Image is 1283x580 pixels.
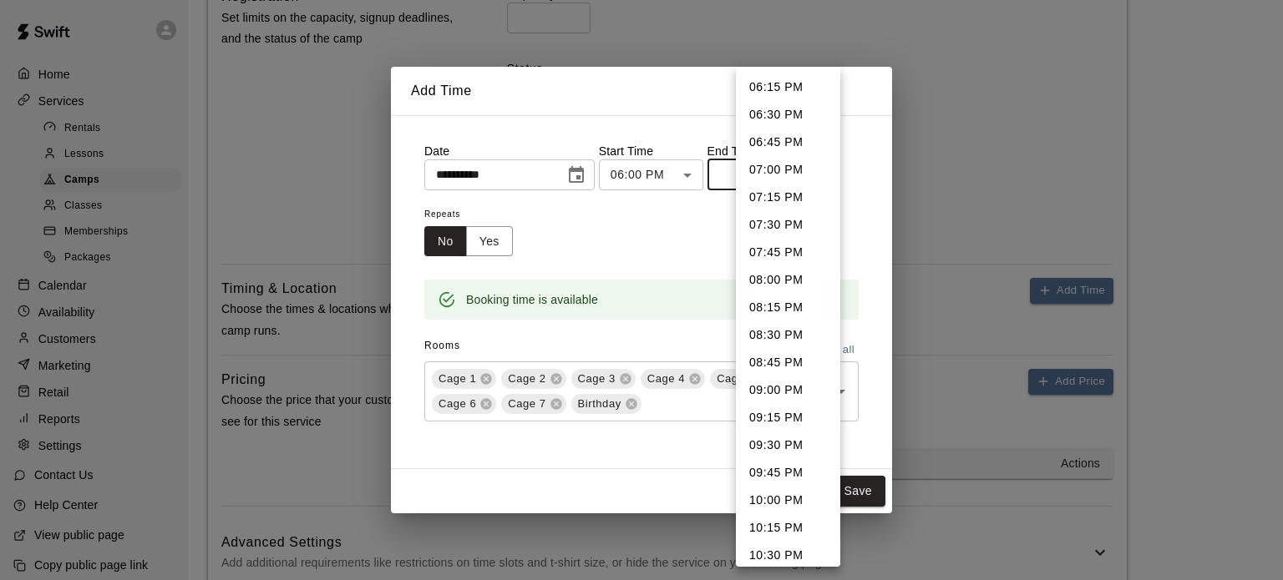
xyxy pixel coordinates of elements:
li: 06:30 PM [736,101,840,129]
li: 07:45 PM [736,239,840,266]
li: 07:30 PM [736,211,840,239]
li: 09:00 PM [736,376,840,404]
li: 09:45 PM [736,459,840,487]
li: 09:15 PM [736,404,840,431]
li: 09:30 PM [736,431,840,459]
li: 06:45 PM [736,129,840,156]
li: 07:00 PM [736,156,840,184]
li: 10:15 PM [736,514,840,542]
li: 08:15 PM [736,294,840,321]
li: 08:00 PM [736,266,840,294]
li: 07:15 PM [736,184,840,211]
li: 10:30 PM [736,542,840,569]
li: 08:45 PM [736,349,840,376]
li: 06:15 PM [736,73,840,101]
li: 10:00 PM [736,487,840,514]
li: 08:30 PM [736,321,840,349]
